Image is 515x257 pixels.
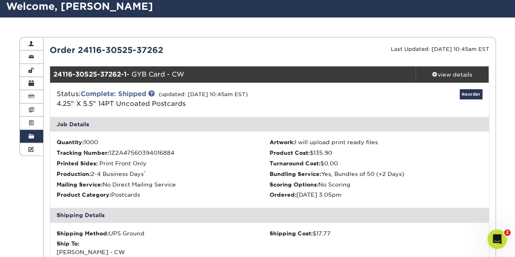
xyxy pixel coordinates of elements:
small: Last Updated: [DATE] 10:45am EST [391,46,489,52]
div: UPS Ground [57,229,270,237]
div: $17.77 [270,229,482,237]
button: Upload attachment [39,195,45,201]
span: Print Front Only [99,160,147,167]
li: No Scoring [270,180,482,189]
strong: Turnaround Cost: [270,160,320,167]
li: $135.90 [270,149,482,157]
a: view details [416,66,489,83]
div: Shipping Details [50,208,489,222]
strong: Ordered: [270,191,296,198]
div: Job Details [50,117,489,132]
button: Gif picker [26,195,32,201]
li: Yes, Bundles of 50 (+2 Days) [270,170,482,178]
div: Close [143,3,158,18]
strong: Product Category: [57,191,111,198]
iframe: Intercom live chat [487,229,507,249]
li: No Direct Mailing Service [57,180,270,189]
li: $0.00 [270,159,482,167]
div: When ready to re-upload your revised files, please log in to your account at and go to your activ... [13,108,127,156]
img: Profile image for Julie [23,4,36,18]
li: Postcards [57,191,270,199]
li: 2-4 Business Days [57,170,270,178]
div: [PERSON_NAME] • [DATE] [13,163,77,167]
li: 1000 [57,138,270,146]
div: - GYB Card - CW [50,66,416,83]
strong: Mailing Service: [57,181,103,188]
strong: 24116-30525-37262-1 [53,70,127,78]
div: view details [416,70,489,79]
li: [DATE] 3:05pm [270,191,482,199]
strong: Ship To: [57,240,79,247]
div: If you have any questions about these issues or need further assistance, please visit our support... [13,52,127,92]
strong: Artwork: [270,139,295,145]
a: Reorder [460,89,482,99]
li: I will upload print ready files. [270,138,482,146]
h1: [PERSON_NAME] [39,4,92,10]
strong: Production: [57,171,91,177]
a: Complete: Shipped [81,90,146,98]
a: [URL][DOMAIN_NAME] [13,68,124,83]
a: [URL][DOMAIN_NAME] [19,125,82,131]
strong: Quantity: [57,139,84,145]
a: 4.25" X 5.5" 14PT Uncoated Postcards [57,100,186,108]
button: Home [127,3,143,19]
div: Status: [50,89,342,109]
button: Start recording [52,195,58,201]
p: Active 30m ago [39,10,81,18]
a: [URL][DOMAIN_NAME] [13,29,77,35]
textarea: Message… [7,178,156,191]
span: 2 [504,229,511,236]
strong: Product Cost: [270,149,310,156]
span: 1Z2A47560394016884 [109,149,175,156]
strong: Bundling Service: [270,171,321,177]
strong: Scoring Options: [270,181,318,188]
i: You will receive a copy of this message by email [13,141,125,155]
button: Emoji picker [13,195,19,201]
button: Send a message… [139,191,153,204]
button: go back [5,3,21,19]
small: (updated: [DATE] 10:45am EST) [159,91,248,97]
strong: Printed Sides: [57,160,98,167]
strong: Shipping Cost: [270,230,313,237]
strong: Tracking Number: [57,149,109,156]
div: Order 24116-30525-37262 [44,44,270,56]
strong: Shipping Method: [57,230,109,237]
